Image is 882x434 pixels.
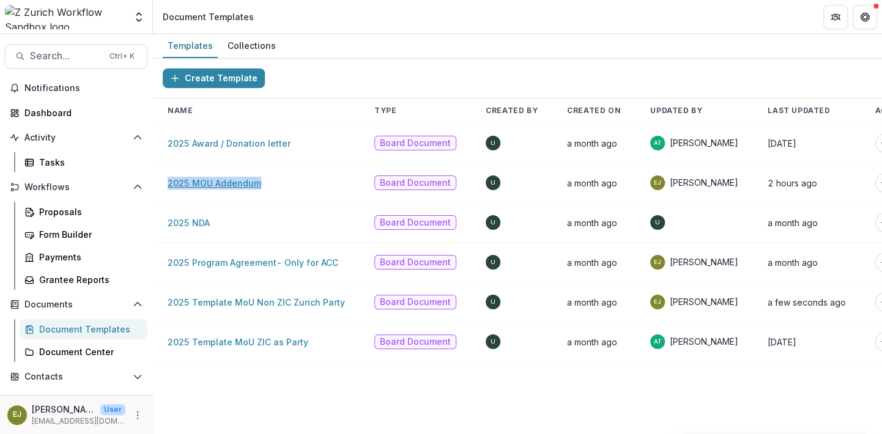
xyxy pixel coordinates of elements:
[5,78,147,98] button: Notifications
[24,133,128,143] span: Activity
[768,178,817,188] span: 2 hours ago
[163,34,218,58] a: Templates
[768,218,818,228] span: a month ago
[491,180,495,186] div: Unknown
[5,295,147,314] button: Open Documents
[654,180,661,186] div: Emelie Jutblad
[5,103,147,123] a: Dashboard
[39,345,138,358] div: Document Center
[5,177,147,197] button: Open Workflows
[30,50,102,62] span: Search...
[5,5,125,29] img: Z Zurich Workflow Sandbox logo
[39,323,138,336] div: Document Templates
[223,37,281,54] div: Collections
[20,342,147,362] a: Document Center
[20,270,147,290] a: Grantee Reports
[670,336,738,348] span: [PERSON_NAME]
[20,224,147,245] a: Form Builder
[753,98,861,123] th: Last Updated
[24,106,138,119] div: Dashboard
[655,219,660,226] div: Unknown
[168,218,210,228] a: 2025 NDA
[670,296,738,308] span: [PERSON_NAME]
[654,259,661,265] div: Emelie Jutblad
[567,178,617,188] span: a month ago
[24,372,128,382] span: Contacts
[491,219,495,226] div: Unknown
[670,256,738,268] span: [PERSON_NAME]
[39,251,138,263] div: Payments
[32,416,125,427] p: [EMAIL_ADDRESS][DOMAIN_NAME]
[552,98,636,123] th: Created On
[24,300,128,310] span: Documents
[380,138,451,149] span: Board Document
[39,205,138,218] div: Proposals
[168,337,308,347] a: 2025 Template MoU ZIC as Party
[39,273,138,286] div: Grantee Reports
[491,140,495,146] div: Unknown
[39,156,138,169] div: Tasks
[168,297,345,307] a: 2025 Template MoU Non ZIC Zurich Party
[130,5,147,29] button: Open entity switcher
[567,297,617,307] span: a month ago
[100,404,125,415] p: User
[491,299,495,305] div: Unknown
[823,5,848,29] button: Partners
[853,5,877,29] button: Get Help
[380,218,451,228] span: Board Document
[130,408,145,422] button: More
[107,50,137,63] div: Ctrl + K
[168,138,291,149] a: 2025 Award / Donation letter
[360,98,471,123] th: Type
[32,403,95,416] p: [PERSON_NAME]
[39,228,138,241] div: Form Builder
[168,257,338,268] a: 2025 Program Agreement- Only for ACC
[24,83,143,94] span: Notifications
[654,140,662,146] div: Anna Test
[380,337,451,347] span: Board Document
[13,411,21,419] div: Emelie Jutblad
[670,137,738,149] span: [PERSON_NAME]
[567,337,617,347] span: a month ago
[153,98,360,123] th: Name
[768,337,796,347] span: [DATE]
[654,299,661,305] div: Emelie Jutblad
[163,10,254,23] div: Document Templates
[223,34,281,58] a: Collections
[163,37,218,54] div: Templates
[24,182,128,193] span: Workflows
[491,259,495,265] div: Unknown
[20,152,147,172] a: Tasks
[158,8,259,26] nav: breadcrumb
[168,178,261,188] a: 2025 MOU Addendum
[768,257,818,268] span: a month ago
[636,98,753,123] th: Updated By
[567,138,617,149] span: a month ago
[20,319,147,339] a: Document Templates
[380,178,451,188] span: Board Document
[5,367,147,386] button: Open Contacts
[163,68,265,88] button: Create Template
[670,177,738,189] span: [PERSON_NAME]
[471,98,552,123] th: Created By
[567,257,617,268] span: a month ago
[20,202,147,222] a: Proposals
[5,128,147,147] button: Open Activity
[491,339,495,345] div: Unknown
[768,138,796,149] span: [DATE]
[380,297,451,307] span: Board Document
[5,44,147,68] button: Search...
[380,257,451,268] span: Board Document
[567,218,617,228] span: a month ago
[768,297,846,307] span: a few seconds ago
[654,339,662,345] div: Anna Test
[20,247,147,267] a: Payments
